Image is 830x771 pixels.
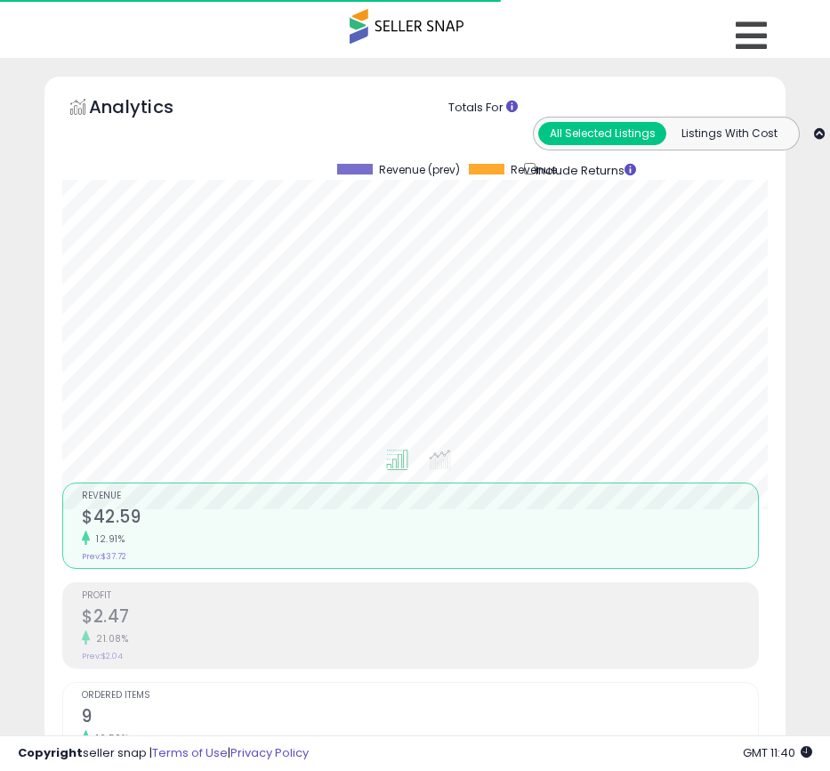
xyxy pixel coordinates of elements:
h5: Analytics [89,94,208,124]
h2: 9 [82,706,758,730]
span: Ordered Items [82,691,758,701]
small: 12.91% [90,532,125,546]
small: 12.50% [90,732,128,745]
span: Revenue [511,164,557,176]
span: Profit [82,591,758,601]
small: 21.08% [90,632,128,645]
h2: $2.47 [82,606,758,630]
span: Revenue (prev) [379,164,460,176]
strong: Copyright [18,744,83,761]
span: Revenue [82,491,758,501]
h2: $42.59 [82,507,758,531]
a: Terms of Use [152,744,228,761]
a: Privacy Policy [230,744,309,761]
small: Prev: $37.72 [82,551,126,562]
div: seller snap | | [18,745,309,762]
small: Prev: $2.04 [82,651,123,661]
span: 2025-08-15 11:40 GMT [743,744,812,761]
